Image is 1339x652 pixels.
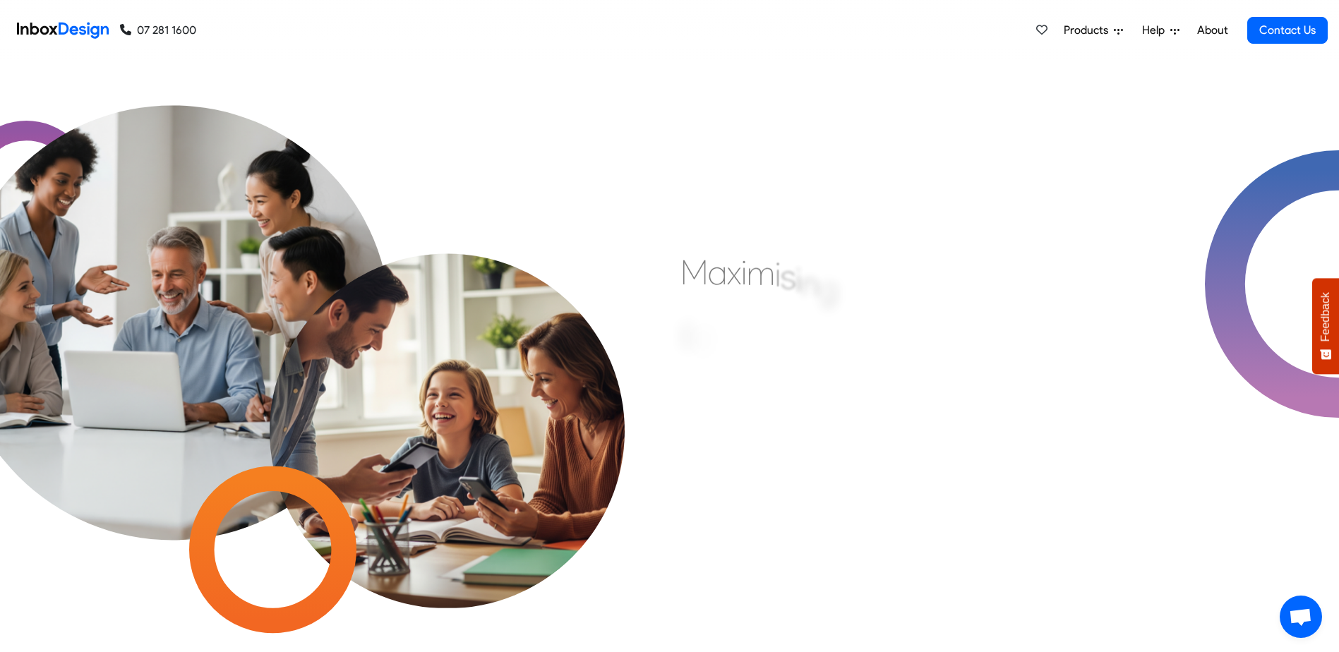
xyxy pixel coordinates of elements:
div: M [680,251,708,294]
div: m [747,251,775,294]
div: s [781,255,795,297]
div: f [709,329,721,371]
div: i [741,251,747,294]
a: 07 281 1600 [120,22,196,39]
div: i [775,253,781,295]
span: Products [1064,22,1114,39]
div: E [680,315,698,357]
div: g [819,267,838,309]
div: x [727,251,741,294]
span: Feedback [1319,292,1332,342]
a: Products [1058,16,1129,44]
div: n [801,262,819,304]
a: Help [1136,16,1185,44]
div: f [698,321,709,363]
button: Feedback - Show survey [1312,278,1339,374]
a: About [1193,16,1232,44]
img: parents_with_child.png [225,165,668,608]
span: Help [1142,22,1170,39]
div: a [708,251,727,294]
a: Contact Us [1247,17,1328,44]
a: Open chat [1280,596,1322,638]
div: i [795,258,801,301]
div: Maximising Efficient & Engagement, Connecting Schools, Families, and Students. [680,251,1023,463]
